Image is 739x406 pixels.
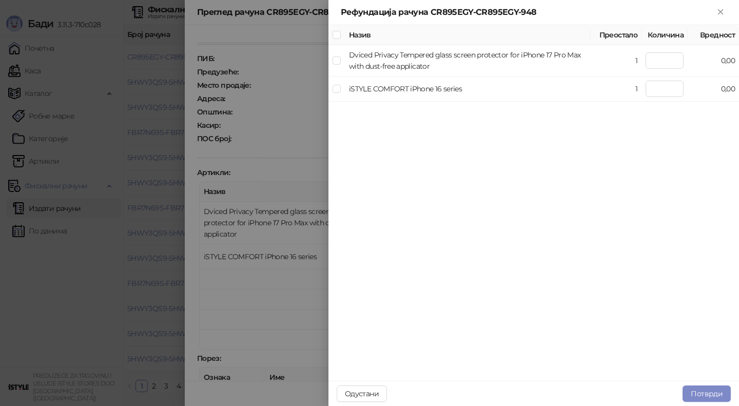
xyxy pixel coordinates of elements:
td: Dviced Privacy Tempered glass screen protector for iPhone 17 Pro Max with dust-free applicator [345,45,590,76]
td: iSTYLE COMFORT iPhone 16 series [345,76,590,102]
td: 1 [590,76,641,102]
button: Одустани [337,385,387,402]
button: Close [714,6,727,18]
th: Количина [641,25,688,45]
td: 0,00 [688,45,739,76]
td: 0,00 [688,76,739,102]
th: Назив [345,25,590,45]
td: 1 [590,45,641,76]
th: Вредност [688,25,739,45]
div: Рефундација рачуна CR895EGY-CR895EGY-948 [341,6,714,18]
button: Потврди [683,385,731,402]
th: Преостало [590,25,641,45]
